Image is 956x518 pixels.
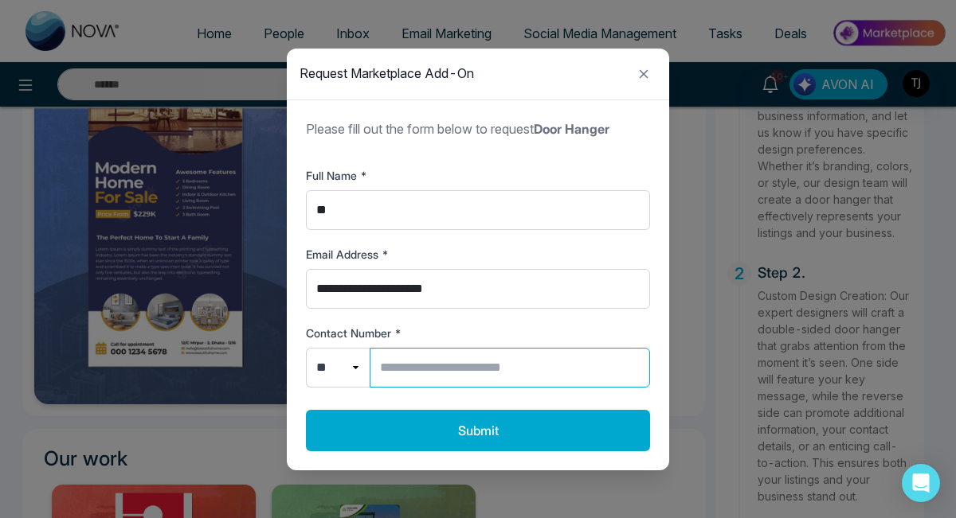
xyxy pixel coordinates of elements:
[306,410,650,451] button: Submit
[631,61,656,87] button: Close modal
[902,464,940,502] div: Open Intercom Messenger
[306,167,650,184] label: Full Name *
[306,119,650,138] p: Please fill out the form below to request
[306,246,650,263] label: Email Address *
[534,121,609,137] strong: Door Hanger
[300,66,474,81] h2: Request Marketplace Add-On
[306,325,650,341] label: Contact Number *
